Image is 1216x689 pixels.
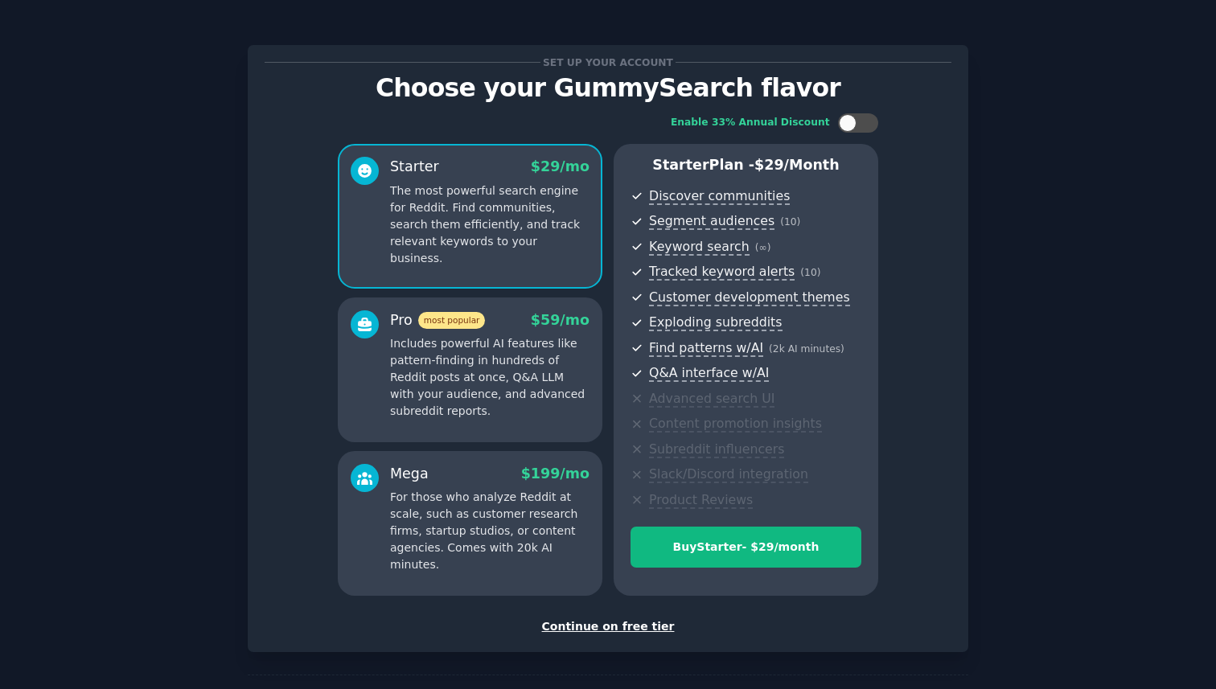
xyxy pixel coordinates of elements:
div: Mega [390,464,429,484]
span: most popular [418,312,486,329]
span: Keyword search [649,239,750,256]
span: ( 2k AI minutes ) [769,343,844,355]
span: Set up your account [540,54,676,71]
span: Exploding subreddits [649,314,782,331]
p: Starter Plan - [631,155,861,175]
p: Includes powerful AI features like pattern-finding in hundreds of Reddit posts at once, Q&A LLM w... [390,335,590,420]
span: Q&A interface w/AI [649,365,769,382]
p: The most powerful search engine for Reddit. Find communities, search them efficiently, and track ... [390,183,590,267]
span: Tracked keyword alerts [649,264,795,281]
span: Content promotion insights [649,416,822,433]
span: $ 29 /mo [531,158,590,174]
span: Segment audiences [649,213,774,230]
span: Customer development themes [649,289,850,306]
span: $ 59 /mo [531,312,590,328]
span: ( 10 ) [780,216,800,228]
span: ( ∞ ) [755,242,771,253]
div: Pro [390,310,485,330]
span: $ 199 /mo [521,465,590,482]
div: Enable 33% Annual Discount [671,116,830,130]
span: Subreddit influencers [649,441,784,458]
span: ( 10 ) [800,267,820,278]
div: Continue on free tier [265,618,951,635]
div: Starter [390,157,439,177]
div: Buy Starter - $ 29 /month [631,539,861,556]
span: Discover communities [649,188,790,205]
p: Choose your GummySearch flavor [265,74,951,102]
p: For those who analyze Reddit at scale, such as customer research firms, startup studios, or conte... [390,489,590,573]
span: Slack/Discord integration [649,466,808,483]
span: Advanced search UI [649,391,774,408]
span: Product Reviews [649,492,753,509]
span: Find patterns w/AI [649,340,763,357]
span: $ 29 /month [754,157,840,173]
button: BuyStarter- $29/month [631,527,861,568]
